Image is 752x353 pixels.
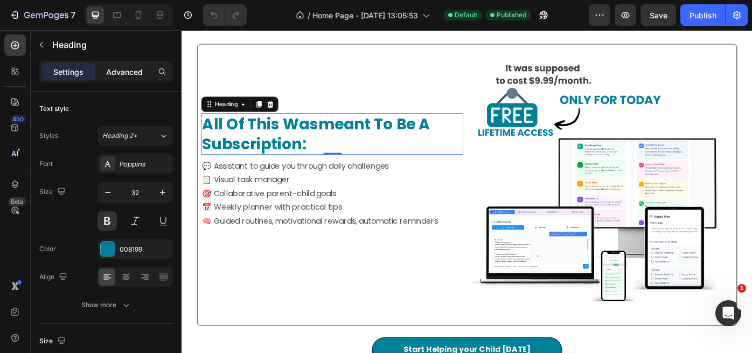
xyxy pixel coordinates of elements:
[10,115,26,123] div: 450
[23,94,281,141] strong: meant to be a subscription:
[39,295,173,315] button: Show more
[715,300,741,326] iframe: Intercom live chat
[106,66,143,78] p: Advanced
[81,300,131,310] div: Show more
[39,131,58,141] div: Styles
[455,10,477,20] span: Default
[8,197,26,206] div: Beta
[120,160,170,169] div: Poppins
[53,66,83,78] p: Settings
[650,11,667,20] span: Save
[737,284,746,293] span: 1
[39,270,69,285] div: Align
[203,4,247,26] div: Undo/Redo
[39,244,56,254] div: Color
[71,9,75,22] p: 7
[328,33,611,317] img: gempages_580901048072274862-86bf95fc-ced4-41e3-bfef-5221d55df88b.png
[23,162,318,224] p: 📋 Visual task manager 🎯 Collaborative parent-child goals 📅 Weekly planner with practical tips 🧠 G...
[308,10,310,21] span: /
[98,126,173,146] button: Heading 2*
[312,10,418,21] span: Home Page - [DATE] 13:05:53
[680,4,726,26] button: Publish
[182,30,752,353] iframe: Design area
[120,245,170,254] div: 008199
[39,104,69,114] div: Text style
[640,4,676,26] button: Save
[36,79,65,89] div: Heading
[4,4,80,26] button: 7
[497,10,526,20] span: Published
[52,38,169,51] p: Heading
[102,131,137,141] span: Heading 2*
[39,185,68,199] div: Size
[39,334,68,349] div: Size
[39,159,53,169] div: Font
[22,94,319,141] h2: all of this was
[690,10,716,21] div: Publish
[23,147,318,162] p: 💬 Assistant to guide you through daily challenges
